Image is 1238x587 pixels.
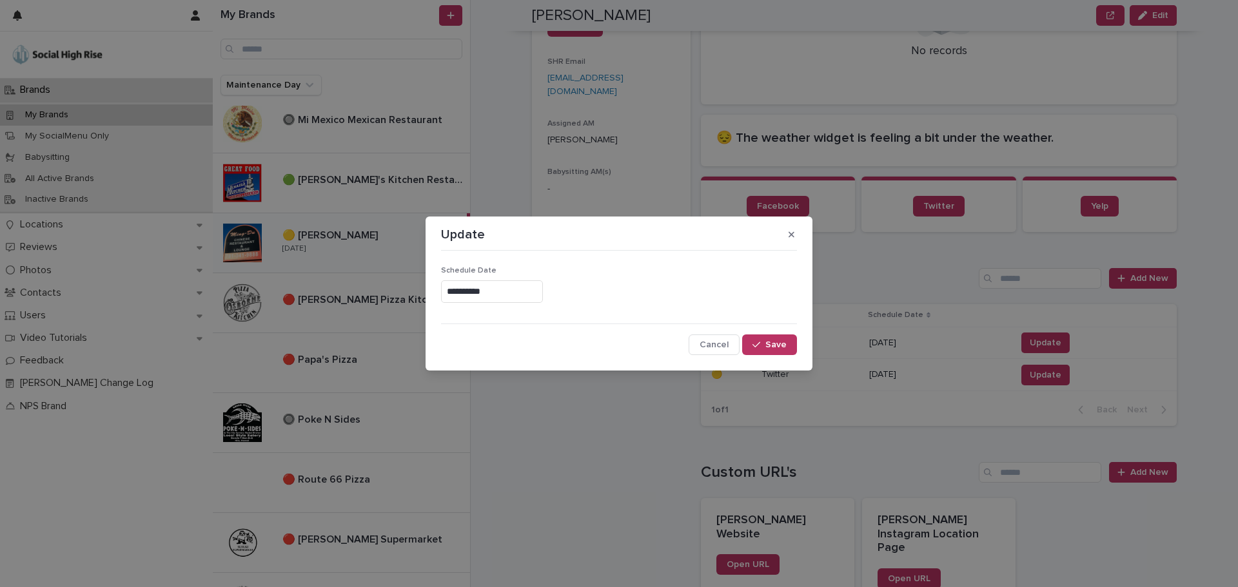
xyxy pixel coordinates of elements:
p: Update [441,227,485,242]
button: Cancel [689,334,740,355]
button: Save [742,334,797,355]
span: Schedule Date [441,267,496,274]
span: Save [765,340,787,349]
span: Cancel [700,340,729,349]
